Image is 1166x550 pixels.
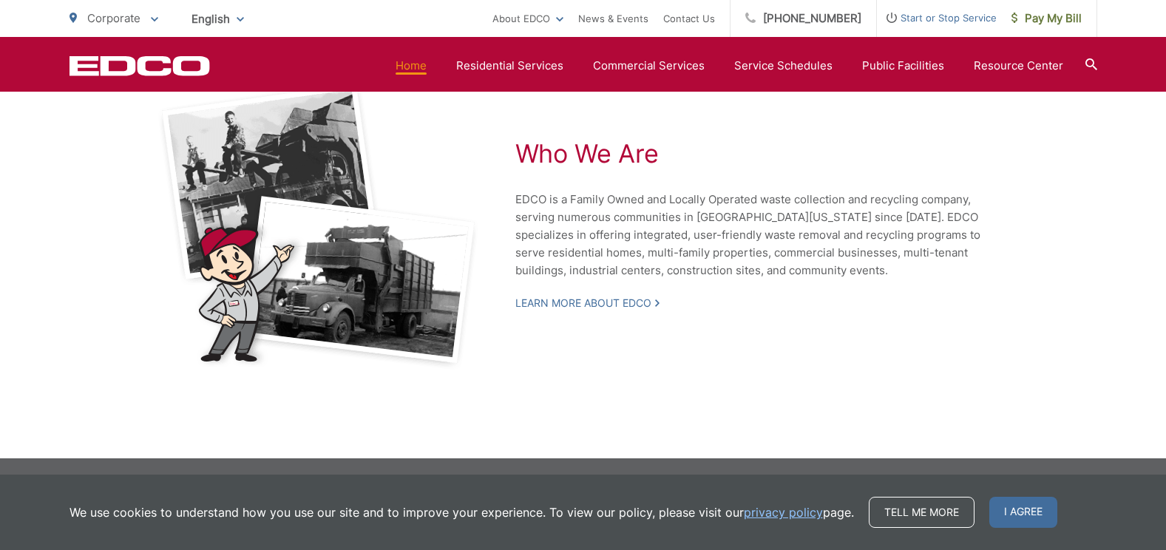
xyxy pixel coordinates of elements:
img: Black and white photos of early garbage trucks [158,81,478,370]
p: We use cookies to understand how you use our site and to improve your experience. To view our pol... [70,503,854,521]
span: Pay My Bill [1011,10,1082,27]
span: I agree [989,497,1057,528]
span: English [180,6,255,32]
span: Corporate [87,11,140,25]
a: Residential Services [456,57,563,75]
a: Service Schedules [734,57,833,75]
a: News & Events [578,10,648,27]
a: Public Facilities [862,57,944,75]
a: Tell me more [869,497,975,528]
a: Learn More About EDCO [515,296,660,310]
a: Home [396,57,427,75]
p: EDCO is a Family Owned and Locally Operated waste collection and recycling company, serving numer... [515,191,1011,279]
a: EDCD logo. Return to the homepage. [70,55,210,76]
a: Commercial Services [593,57,705,75]
a: About EDCO [492,10,563,27]
h2: Who We Are [515,139,1011,169]
a: Contact Us [663,10,715,27]
a: privacy policy [744,503,823,521]
a: Resource Center [974,57,1063,75]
